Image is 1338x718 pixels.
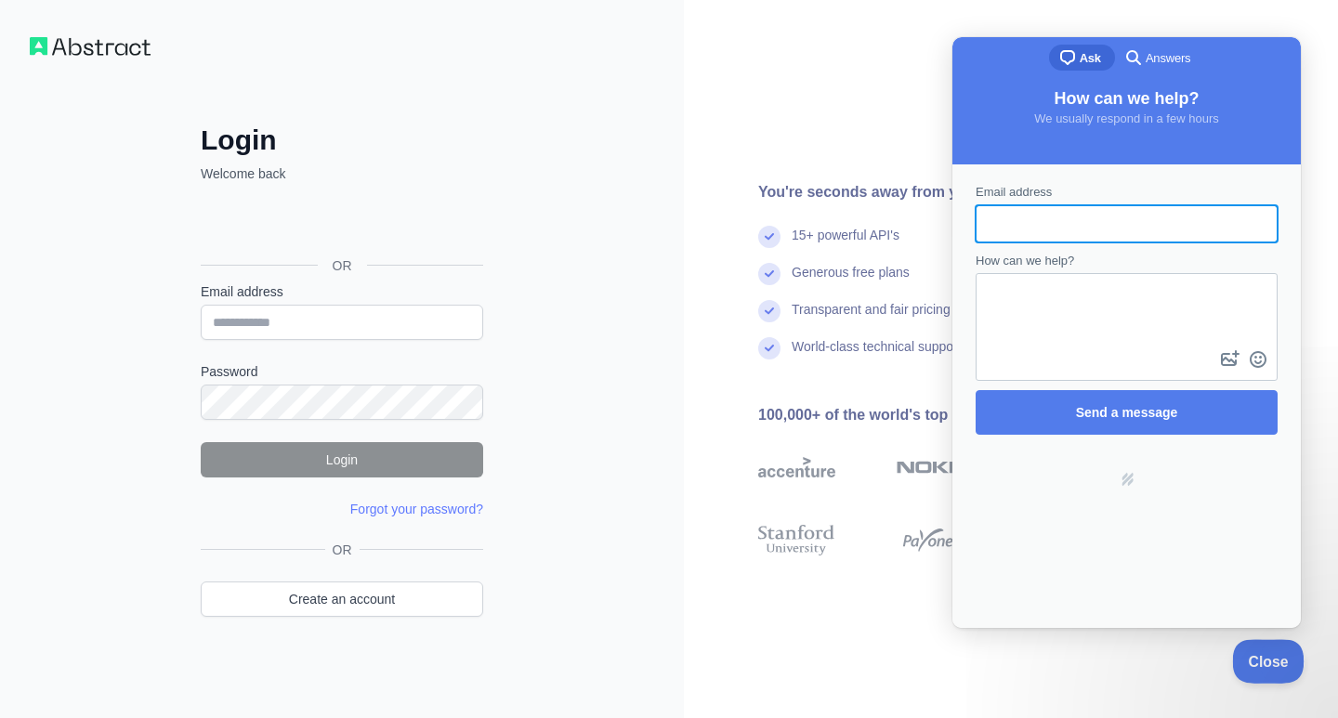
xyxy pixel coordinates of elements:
[897,445,974,490] img: nokia
[792,263,910,300] div: Generous free plans
[191,203,489,244] iframe: Sign in with Google Button
[30,37,151,56] img: Workflow
[792,337,962,374] div: World-class technical support
[758,445,835,490] img: accenture
[325,541,360,559] span: OR
[201,282,483,301] label: Email address
[792,300,951,337] div: Transparent and fair pricing
[201,164,483,183] p: Welcome back
[758,300,780,322] img: check mark
[897,521,974,559] img: payoneer
[201,362,483,381] label: Password
[758,404,1308,426] div: 100,000+ of the world's top engineers and organizations run on Abstract:
[758,337,780,359] img: check mark
[792,226,899,263] div: 15+ powerful API's
[758,181,1308,203] div: You're seconds away from your free API key, along with:
[758,521,835,559] img: stanford university
[952,37,1301,628] iframe: Help Scout Beacon - Live Chat, Contact Form, and Knowledge Base
[350,502,483,516] a: Forgot your password?
[758,226,780,248] img: check mark
[1233,639,1305,683] iframe: Help Scout Beacon - Close
[201,442,483,477] button: Login
[758,263,780,285] img: check mark
[201,124,483,157] h2: Login
[318,256,367,275] span: OR
[201,581,483,617] a: Create an account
